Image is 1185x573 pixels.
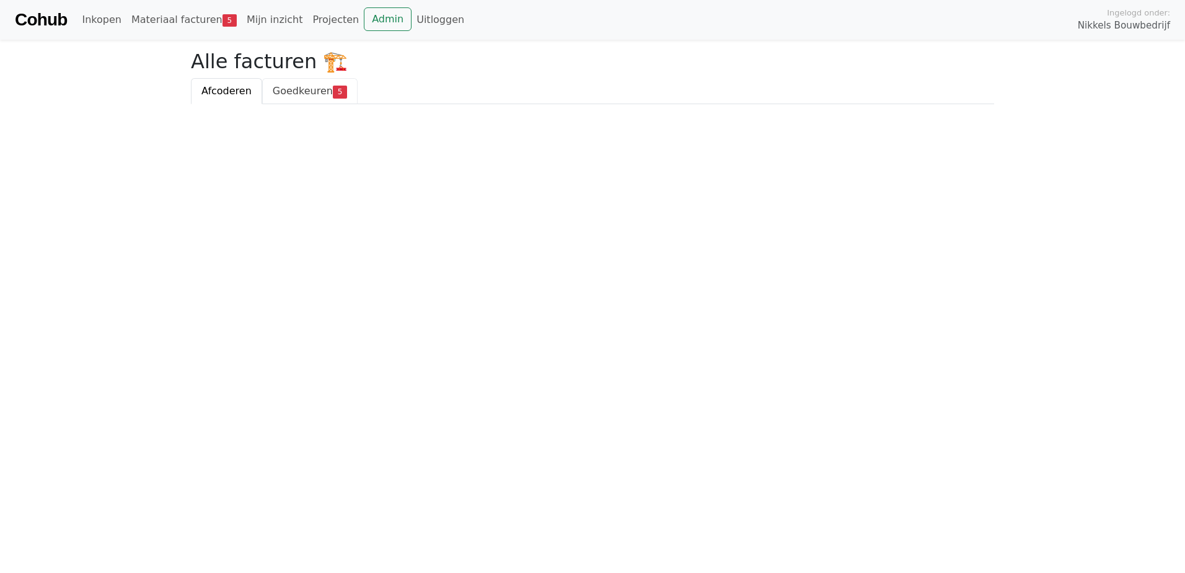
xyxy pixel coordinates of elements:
a: Mijn inzicht [242,7,308,32]
span: 5 [222,14,237,27]
a: Goedkeuren5 [262,78,358,104]
a: Afcoderen [191,78,262,104]
span: Goedkeuren [273,85,333,97]
a: Projecten [307,7,364,32]
span: 5 [333,86,347,98]
span: Nikkels Bouwbedrijf [1078,19,1170,33]
span: Ingelogd onder: [1107,7,1170,19]
a: Inkopen [77,7,126,32]
span: Afcoderen [201,85,252,97]
a: Uitloggen [412,7,469,32]
h2: Alle facturen 🏗️ [191,50,994,73]
a: Cohub [15,5,67,35]
a: Admin [364,7,412,31]
a: Materiaal facturen5 [126,7,242,32]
